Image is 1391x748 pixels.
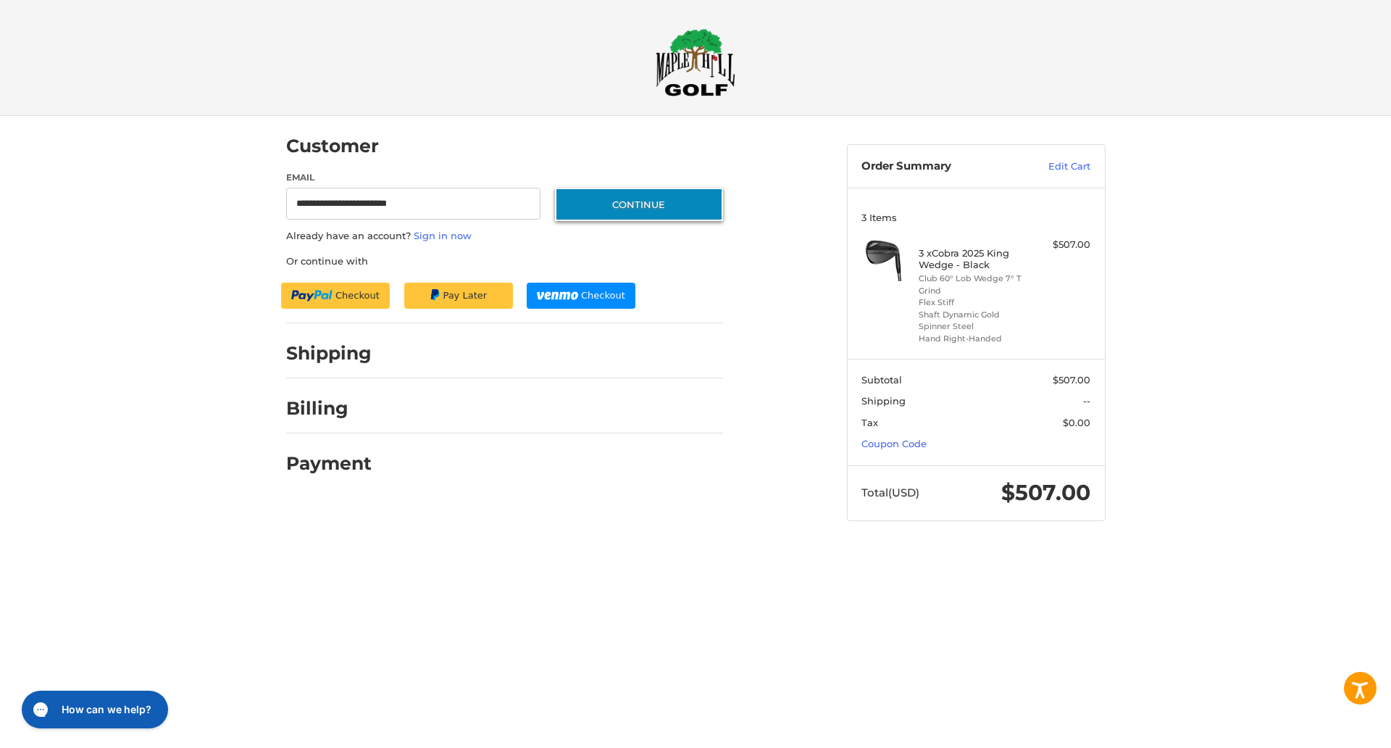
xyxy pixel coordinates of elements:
[1053,374,1090,386] span: $507.00
[656,28,735,96] img: Maple Hill Golf
[527,283,635,309] iframe: PayPal-venmo
[414,230,472,241] a: Sign in now
[286,135,379,157] h2: Customer
[286,452,372,475] h2: Payment
[281,283,390,309] iframe: PayPal-paypal
[861,417,878,428] span: Tax
[861,395,906,407] span: Shipping
[919,273,1029,296] li: Club 60° Lob Wedge 7° T Grind
[286,254,723,269] p: Or continue with
[14,686,175,734] iframe: Gorgias live chat messenger
[861,212,1090,223] h3: 3 Items
[919,309,1029,333] li: Shaft Dynamic Gold Spinner Steel
[286,171,541,184] label: Email
[919,333,1029,345] li: Hand Right-Handed
[286,397,371,420] h2: Billing
[1017,159,1090,174] a: Edit Cart
[286,342,372,365] h2: Shipping
[404,283,513,309] iframe: PayPal-paylater
[1083,395,1090,407] span: --
[861,159,1017,174] h3: Order Summary
[919,247,1029,271] h4: 3 x Cobra 2025 King Wedge - Black
[861,374,902,386] span: Subtotal
[1033,238,1090,252] div: $507.00
[861,438,927,449] a: Coupon Code
[286,229,723,244] p: Already have an account?
[861,486,919,499] span: Total (USD)
[1063,417,1090,428] span: $0.00
[919,296,1029,309] li: Flex Stiff
[555,188,723,221] button: Continue
[1001,479,1090,506] span: $507.00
